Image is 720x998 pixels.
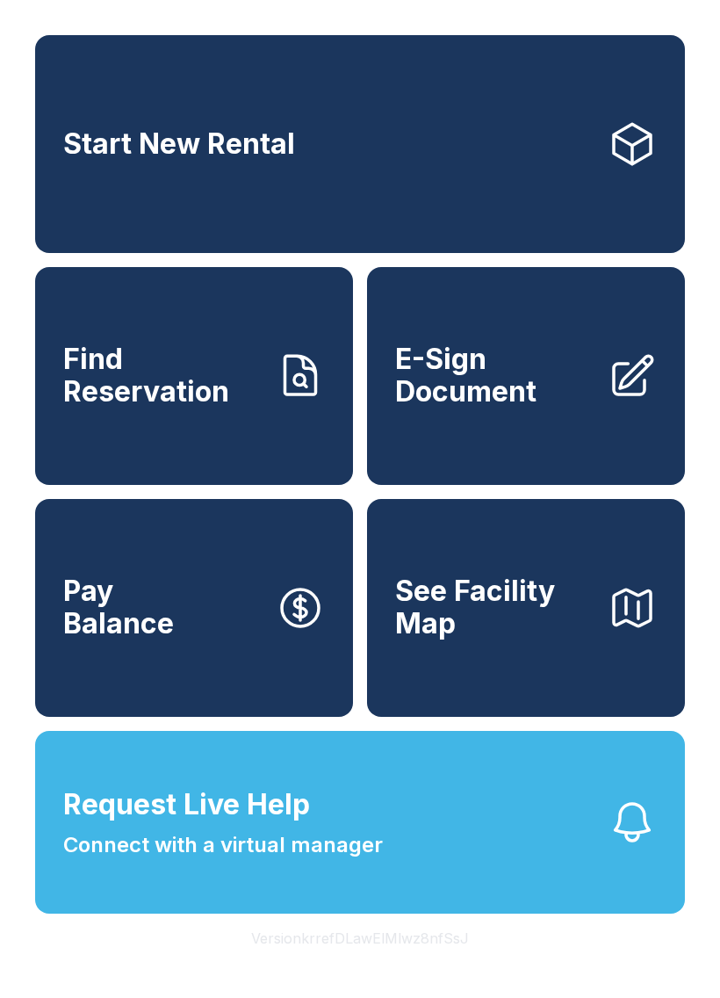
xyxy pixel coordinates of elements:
span: E-Sign Document [395,344,594,408]
span: Request Live Help [63,784,310,826]
button: See Facility Map [367,499,685,717]
button: PayBalance [35,499,353,717]
button: VersionkrrefDLawElMlwz8nfSsJ [237,914,483,963]
a: E-Sign Document [367,267,685,485]
span: See Facility Map [395,575,594,640]
span: Connect with a virtual manager [63,829,383,861]
span: Start New Rental [63,128,295,161]
a: Find Reservation [35,267,353,485]
span: Find Reservation [63,344,262,408]
button: Request Live HelpConnect with a virtual manager [35,731,685,914]
span: Pay Balance [63,575,174,640]
a: Start New Rental [35,35,685,253]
